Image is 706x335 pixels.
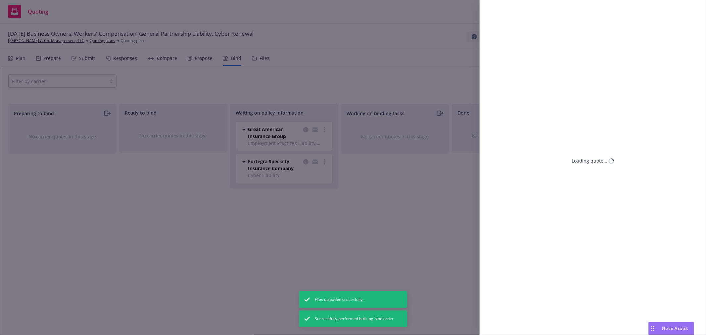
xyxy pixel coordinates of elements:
[315,297,366,303] span: Files uploaded succesfully...
[662,325,688,331] span: Nova Assist
[572,158,607,165] div: Loading quote...
[648,322,694,335] button: Nova Assist
[649,322,657,335] div: Drag to move
[315,316,394,322] span: Successfully performed bulk log bind order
